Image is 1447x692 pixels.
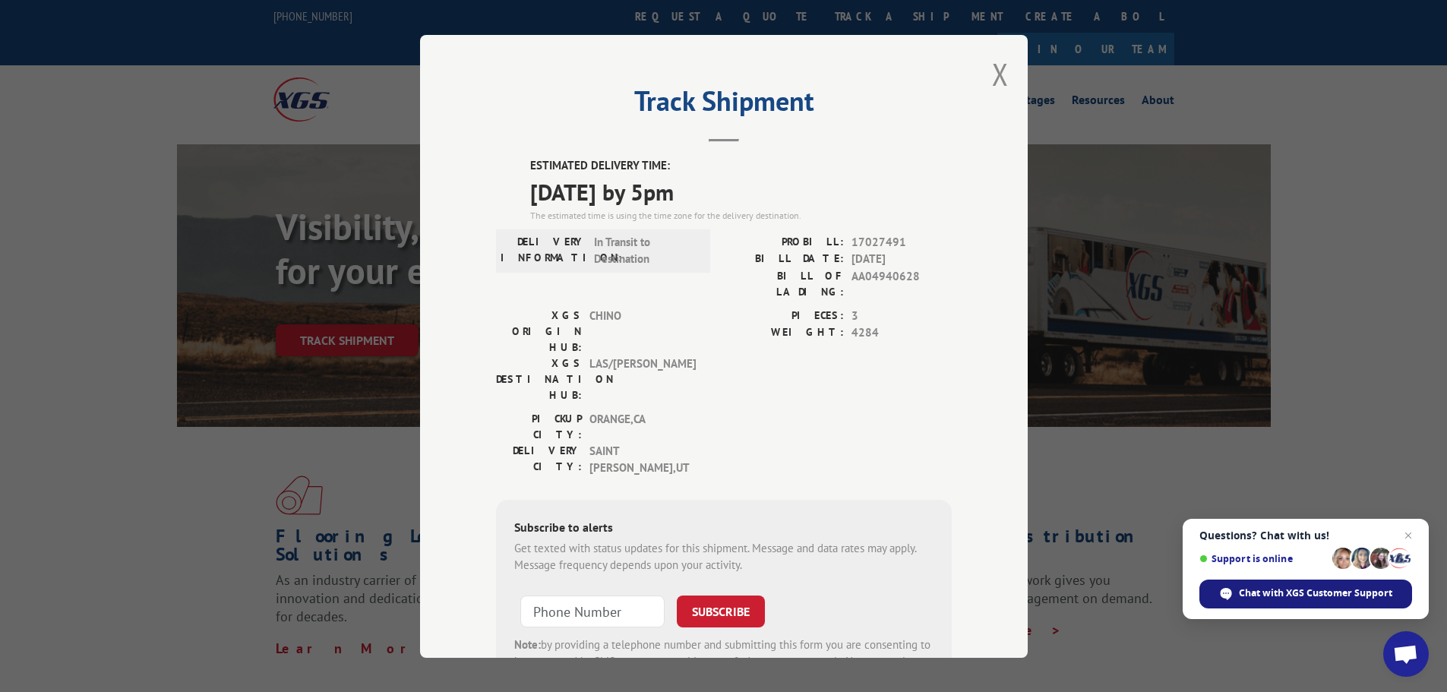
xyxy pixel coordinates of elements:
span: [DATE] [851,251,952,268]
div: The estimated time is using the time zone for the delivery destination. [530,208,952,222]
span: CHINO [589,307,692,355]
label: PROBILL: [724,233,844,251]
span: AA04940628 [851,267,952,299]
label: BILL DATE: [724,251,844,268]
span: SAINT [PERSON_NAME] , UT [589,442,692,476]
label: ESTIMATED DELIVERY TIME: [530,157,952,175]
div: by providing a telephone number and submitting this form you are consenting to be contacted by SM... [514,636,934,687]
label: BILL OF LADING: [724,267,844,299]
label: PIECES: [724,307,844,324]
span: Close chat [1399,526,1417,545]
span: [DATE] by 5pm [530,174,952,208]
span: 3 [851,307,952,324]
div: Open chat [1383,631,1429,677]
span: Support is online [1199,553,1327,564]
span: ORANGE , CA [589,410,692,442]
h2: Track Shipment [496,90,952,119]
div: Subscribe to alerts [514,517,934,539]
span: Questions? Chat with us! [1199,529,1412,542]
div: Chat with XGS Customer Support [1199,580,1412,608]
span: 4284 [851,324,952,342]
span: Chat with XGS Customer Support [1239,586,1392,600]
label: PICKUP CITY: [496,410,582,442]
span: 17027491 [851,233,952,251]
label: XGS DESTINATION HUB: [496,355,582,403]
label: XGS ORIGIN HUB: [496,307,582,355]
input: Phone Number [520,595,665,627]
span: In Transit to Destination [594,233,697,267]
strong: Note: [514,637,541,651]
label: DELIVERY INFORMATION: [501,233,586,267]
div: Get texted with status updates for this shipment. Message and data rates may apply. Message frequ... [514,539,934,574]
span: LAS/[PERSON_NAME] [589,355,692,403]
label: DELIVERY CITY: [496,442,582,476]
button: SUBSCRIBE [677,595,765,627]
label: WEIGHT: [724,324,844,342]
button: Close modal [992,54,1009,94]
